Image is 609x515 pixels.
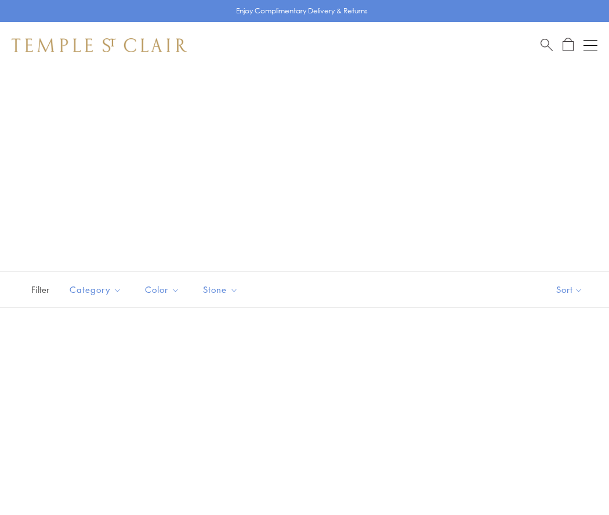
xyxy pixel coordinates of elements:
[61,277,130,303] button: Category
[139,282,188,297] span: Color
[583,38,597,52] button: Open navigation
[530,272,609,307] button: Show sort by
[136,277,188,303] button: Color
[12,38,187,52] img: Temple St. Clair
[64,282,130,297] span: Category
[236,5,368,17] p: Enjoy Complimentary Delivery & Returns
[197,282,247,297] span: Stone
[194,277,247,303] button: Stone
[541,38,553,52] a: Search
[563,38,574,52] a: Open Shopping Bag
